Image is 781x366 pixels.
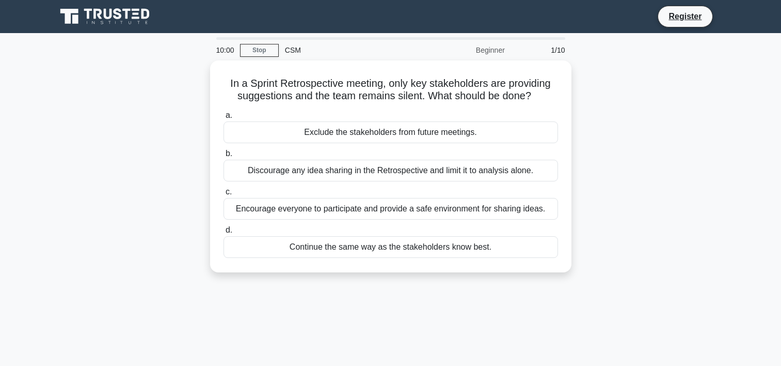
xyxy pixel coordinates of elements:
[226,149,232,158] span: b.
[421,40,511,60] div: Beginner
[224,160,558,181] div: Discourage any idea sharing in the Retrospective and limit it to analysis alone.
[226,225,232,234] span: d.
[511,40,571,60] div: 1/10
[222,77,559,103] h5: In a Sprint Retrospective meeting, only key stakeholders are providing suggestions and the team r...
[226,111,232,119] span: a.
[210,40,240,60] div: 10:00
[226,187,232,196] span: c.
[279,40,421,60] div: CSM
[224,198,558,220] div: Encourage everyone to participate and provide a safe environment for sharing ideas.
[224,121,558,143] div: Exclude the stakeholders from future meetings.
[662,10,708,23] a: Register
[224,236,558,258] div: Continue the same way as the stakeholders know best.
[240,44,279,57] a: Stop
